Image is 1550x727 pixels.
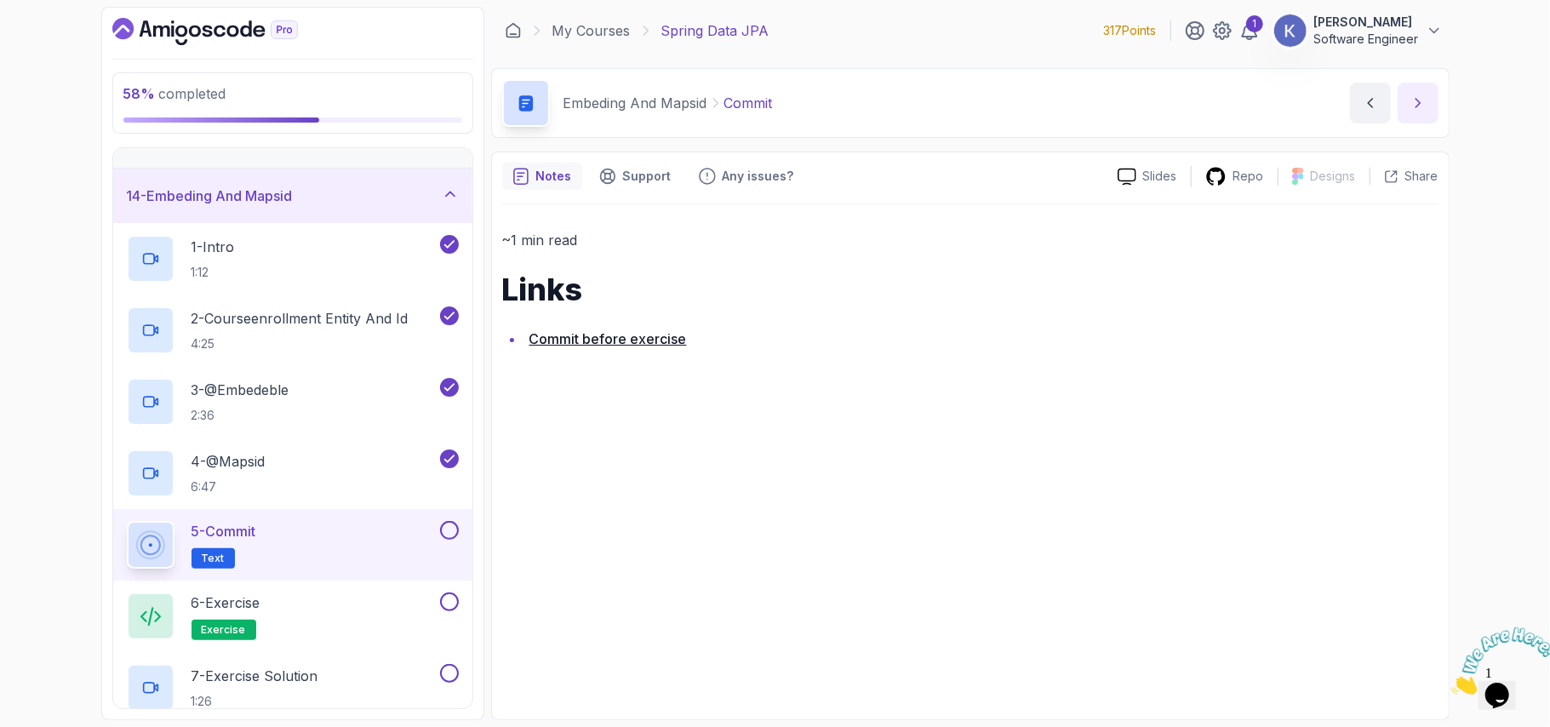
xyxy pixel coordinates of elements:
[1444,621,1550,701] iframe: chat widget
[7,7,112,74] img: Chat attention grabber
[552,20,631,41] a: My Courses
[502,272,1438,306] h1: Links
[1314,31,1419,48] p: Software Engineer
[1104,22,1157,39] p: 317 Points
[1314,14,1419,31] p: [PERSON_NAME]
[1143,168,1177,185] p: Slides
[1104,168,1191,186] a: Slides
[127,592,459,640] button: 6-Exerciseexercise
[123,85,156,102] span: 58 %
[623,168,672,185] p: Support
[1311,168,1356,185] p: Designs
[192,592,260,613] p: 6 - Exercise
[113,169,472,223] button: 14-Embeding And Mapsid
[589,163,682,190] button: Support button
[127,449,459,497] button: 4-@Mapsid6:47
[1192,166,1278,187] a: Repo
[192,478,266,495] p: 6:47
[1239,20,1260,41] a: 1
[192,308,409,329] p: 2 - Courseenrollment Entity And Id
[123,85,226,102] span: completed
[661,20,769,41] p: Spring Data JPA
[502,163,582,190] button: notes button
[1398,83,1438,123] button: next content
[505,22,522,39] a: Dashboard
[563,93,707,113] p: Embeding And Mapsid
[127,306,459,354] button: 2-Courseenrollment Entity And Id4:25
[1350,83,1391,123] button: previous content
[1370,168,1438,185] button: Share
[127,521,459,569] button: 5-CommitText
[7,7,14,21] span: 1
[1273,14,1443,48] button: user profile image[PERSON_NAME]Software Engineer
[112,18,337,45] a: Dashboard
[1405,168,1438,185] p: Share
[202,552,225,565] span: Text
[192,407,289,424] p: 2:36
[127,186,293,206] h3: 14 - Embeding And Mapsid
[192,335,409,352] p: 4:25
[127,235,459,283] button: 1-Intro1:12
[1246,15,1263,32] div: 1
[536,168,572,185] p: Notes
[1233,168,1264,185] p: Repo
[1274,14,1307,47] img: user profile image
[192,666,318,686] p: 7 - Exercise Solution
[724,93,773,113] p: Commit
[689,163,804,190] button: Feedback button
[202,623,246,637] span: exercise
[127,664,459,712] button: 7-Exercise Solution1:26
[529,330,687,347] a: Commit before exercise
[192,264,235,281] p: 1:12
[192,237,235,257] p: 1 - Intro
[192,451,266,472] p: 4 - @Mapsid
[723,168,794,185] p: Any issues?
[192,693,318,710] p: 1:26
[502,228,1438,252] p: ~1 min read
[192,521,256,541] p: 5 - Commit
[127,378,459,426] button: 3-@Embedeble2:36
[192,380,289,400] p: 3 - @Embedeble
